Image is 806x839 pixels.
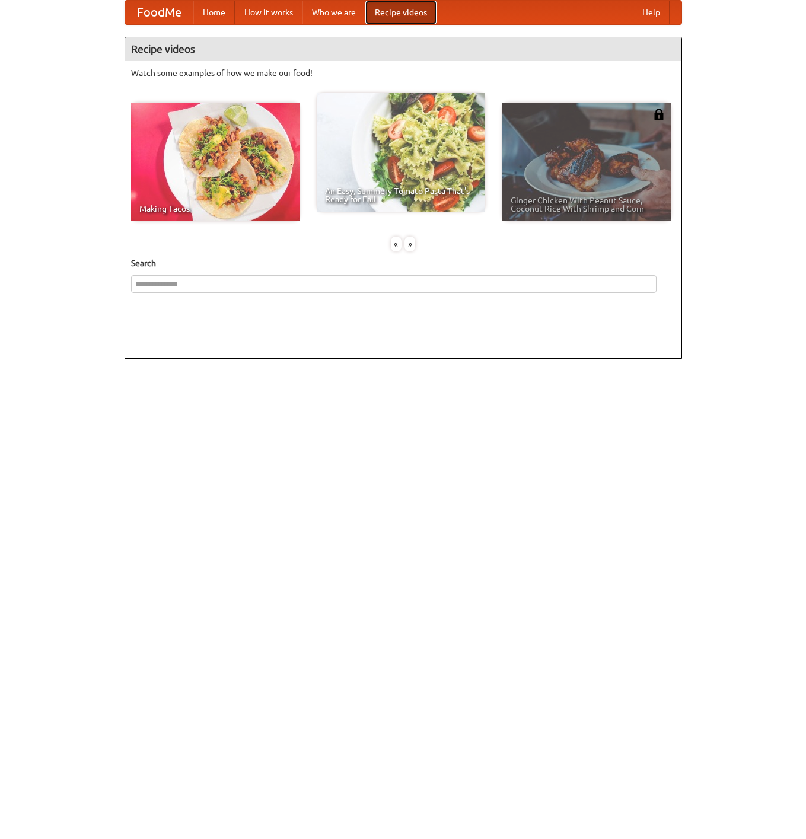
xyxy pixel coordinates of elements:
a: Home [193,1,235,24]
div: » [404,237,415,251]
a: Recipe videos [365,1,437,24]
h5: Search [131,257,676,269]
h4: Recipe videos [125,37,681,61]
p: Watch some examples of how we make our food! [131,67,676,79]
a: An Easy, Summery Tomato Pasta That's Ready for Fall [317,93,485,212]
a: How it works [235,1,302,24]
div: « [391,237,402,251]
a: Who we are [302,1,365,24]
img: 483408.png [653,109,665,120]
a: FoodMe [125,1,193,24]
span: An Easy, Summery Tomato Pasta That's Ready for Fall [325,187,477,203]
a: Help [633,1,670,24]
a: Making Tacos [131,103,300,221]
span: Making Tacos [139,205,291,213]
